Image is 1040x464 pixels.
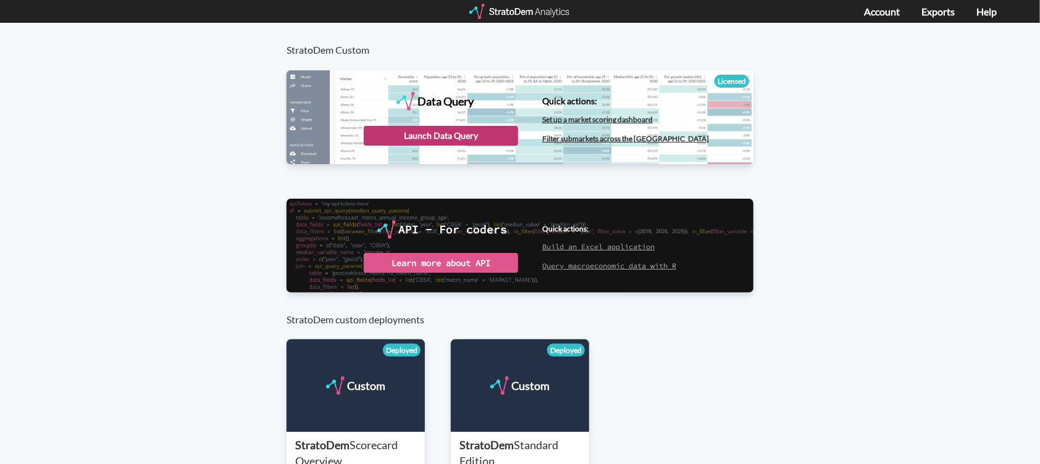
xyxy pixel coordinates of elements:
h4: Quick actions: [542,96,709,106]
div: Learn more about API [364,253,518,273]
div: Custom [347,376,385,395]
a: Exports [921,6,955,17]
h3: StratoDem Custom [287,23,766,56]
div: Licensed [715,75,749,88]
h4: Quick actions: [542,225,676,233]
h3: StratoDem custom deployments [287,292,766,325]
a: Build an Excel application [542,242,655,251]
a: Filter submarkets across the [GEOGRAPHIC_DATA] [542,134,709,143]
div: Launch Data Query [364,126,518,146]
a: Set up a market scoring dashboard [542,115,653,124]
a: Account [864,6,900,17]
div: Data Query [417,92,474,110]
div: Deployed [383,344,421,357]
a: Query macroeconomic data with R [542,261,676,270]
div: Custom [511,376,550,395]
div: API - For coders [398,220,507,239]
a: Help [976,6,997,17]
div: Deployed [547,344,585,357]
